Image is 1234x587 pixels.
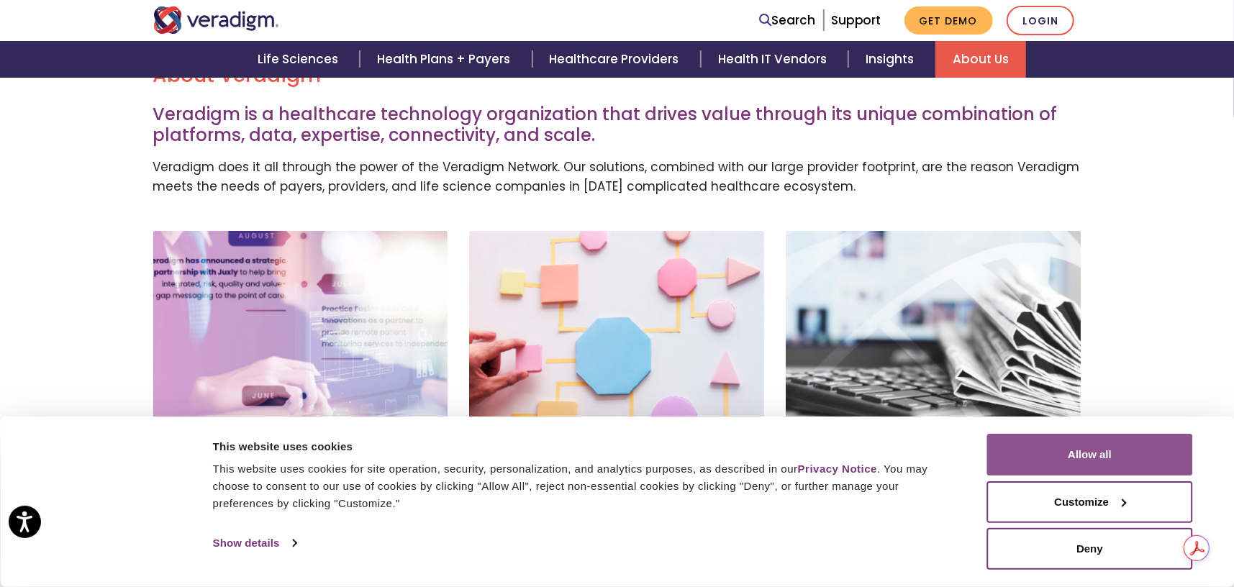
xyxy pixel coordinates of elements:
[153,63,1081,88] h2: About Veradigm
[213,460,955,512] div: This website uses cookies for site operation, security, personalization, and analytics purposes, ...
[153,104,1081,146] h3: Veradigm is a healthcare technology organization that drives value through its unique combination...
[987,434,1193,475] button: Allow all
[701,41,848,78] a: Health IT Vendors
[153,6,279,34] img: Veradigm logo
[987,528,1193,570] button: Deny
[760,11,816,30] a: Search
[798,463,877,475] a: Privacy Notice
[848,41,935,78] a: Insights
[153,158,1081,196] p: Veradigm does it all through the power of the Veradigm Network. Our solutions, combined with our ...
[240,41,360,78] a: Life Sciences
[1007,6,1074,35] a: Login
[987,481,1193,523] button: Customize
[935,41,1026,78] a: About Us
[213,532,296,554] a: Show details
[213,438,955,455] div: This website uses cookies
[360,41,532,78] a: Health Plans + Payers
[831,12,881,29] a: Support
[904,6,993,35] a: Get Demo
[532,41,701,78] a: Healthcare Providers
